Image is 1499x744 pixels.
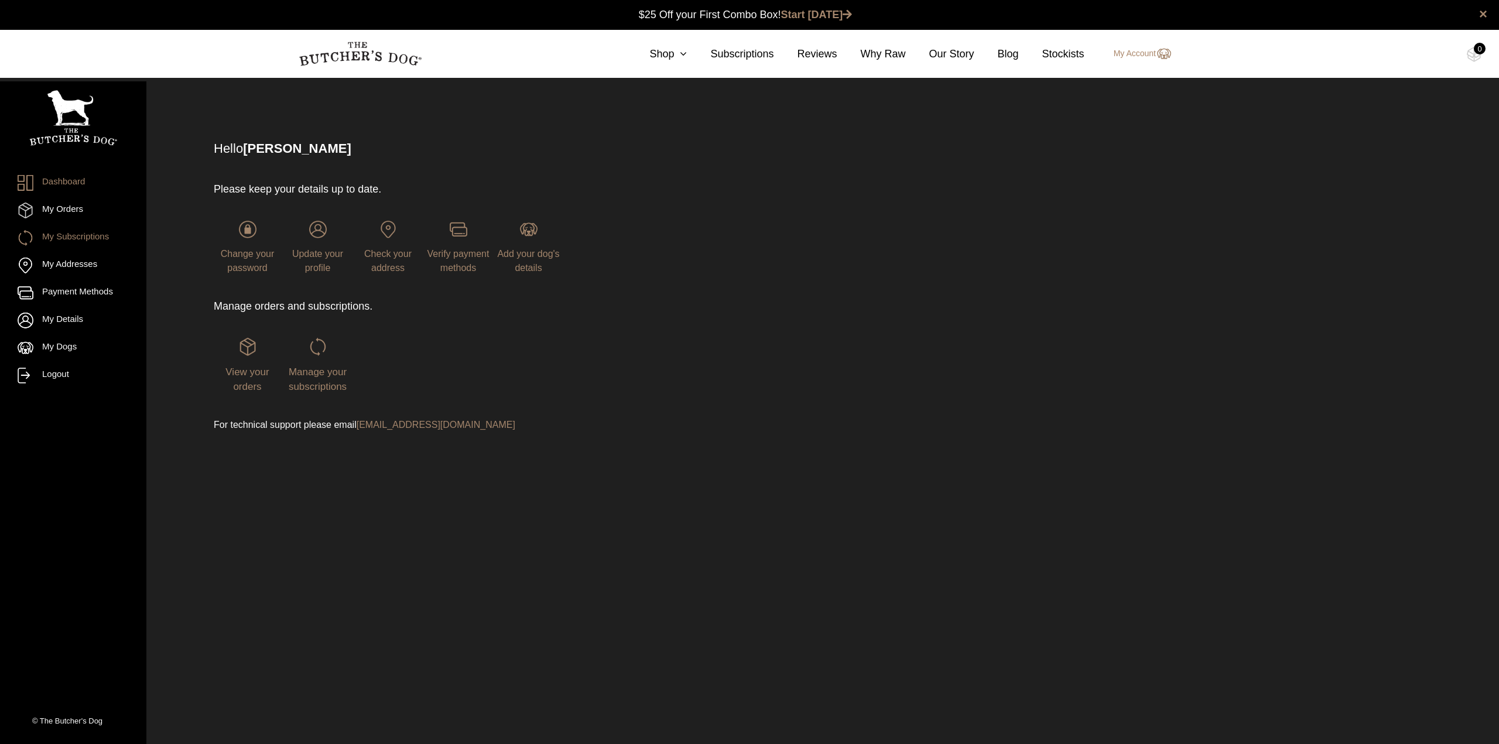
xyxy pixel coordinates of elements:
[289,366,347,393] span: Manage your subscriptions
[284,221,351,273] a: Update your profile
[425,221,492,273] a: Verify payment methods
[427,249,490,273] span: Verify payment methods
[364,249,412,273] span: Check your address
[18,285,129,301] a: Payment Methods
[18,258,129,273] a: My Addresses
[221,249,275,273] span: Change your password
[1467,47,1481,62] img: TBD_Cart-Empty.png
[18,313,129,328] a: My Details
[837,46,906,62] a: Why Raw
[214,338,281,392] a: View your orders
[974,46,1019,62] a: Blog
[1102,47,1171,61] a: My Account
[214,181,902,197] p: Please keep your details up to date.
[214,221,281,273] a: Change your password
[497,249,559,273] span: Add your dog's details
[906,46,974,62] a: Our Story
[450,221,467,238] img: login-TBD_Payments.png
[1019,46,1084,62] a: Stockists
[29,90,117,146] img: TBD_Portrait_Logo_White.png
[781,9,853,20] a: Start [DATE]
[626,46,687,62] a: Shop
[18,340,129,356] a: My Dogs
[225,366,269,393] span: View your orders
[18,203,129,218] a: My Orders
[239,221,256,238] img: login-TBD_Password.png
[687,46,774,62] a: Subscriptions
[774,46,837,62] a: Reviews
[354,221,422,273] a: Check your address
[214,299,902,314] p: Manage orders and subscriptions.
[1479,7,1487,21] a: close
[520,221,538,238] img: login-TBD_Dog.png
[309,221,327,238] img: login-TBD_Profile.png
[18,230,129,246] a: My Subscriptions
[292,249,343,273] span: Update your profile
[239,338,256,355] img: login-TBD_Orders.png
[18,368,129,383] a: Logout
[357,420,515,430] a: [EMAIL_ADDRESS][DOMAIN_NAME]
[309,338,327,355] img: login-TBD_Subscriptions.png
[379,221,397,238] img: login-TBD_Address.png
[18,175,129,191] a: Dashboard
[214,139,1282,158] p: Hello
[214,418,902,432] p: For technical support please email
[243,141,351,156] strong: [PERSON_NAME]
[1474,43,1486,54] div: 0
[495,221,562,273] a: Add your dog's details
[284,338,351,392] a: Manage your subscriptions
